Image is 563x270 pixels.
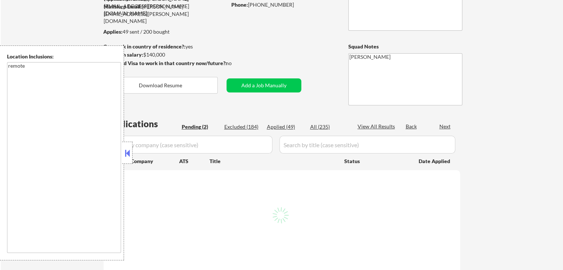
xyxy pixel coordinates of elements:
div: Location Inclusions: [7,53,121,60]
div: Title [210,158,337,165]
div: [PERSON_NAME][EMAIL_ADDRESS][PERSON_NAME][DOMAIN_NAME] [104,3,227,25]
div: Excluded (184) [224,123,261,131]
button: Add a Job Manually [227,78,301,92]
button: Download Resume [104,77,218,94]
input: Search by title (case sensitive) [279,136,455,153]
strong: Mailslurp Email: [104,3,142,10]
div: Pending (2) [182,123,219,131]
strong: Applies: [103,28,123,35]
strong: Will need Visa to work in that country now/future?: [104,60,227,66]
div: Date Applied [419,158,451,165]
div: Next [439,123,451,130]
div: Company [131,158,179,165]
div: Applied (49) [267,123,304,131]
div: Back [406,123,418,130]
div: [PHONE_NUMBER] [231,1,336,9]
input: Search by company (case sensitive) [106,136,272,153]
strong: Phone: [231,1,248,8]
div: All (235) [310,123,347,131]
div: Applications [106,119,179,128]
div: no [226,60,247,67]
div: yes [103,43,224,50]
div: Squad Notes [348,43,462,50]
div: $140,000 [103,51,227,58]
strong: Can work in country of residence?: [103,43,185,50]
div: ATS [179,158,210,165]
div: 49 sent / 200 bought [103,28,227,36]
div: Status [344,154,408,168]
div: View All Results [358,123,397,130]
